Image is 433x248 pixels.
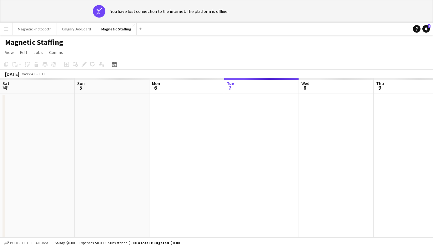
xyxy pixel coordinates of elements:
div: Salary $0.00 + Expenses $0.00 + Subsistence $0.00 = [55,240,179,245]
button: Calgary Job Board [57,23,96,35]
div: EDT [39,71,45,76]
a: Jobs [31,48,45,56]
span: Sun [77,81,85,86]
span: 8 [300,84,310,91]
span: View [5,50,14,55]
span: 5 [76,84,85,91]
span: Edit [20,50,27,55]
span: 9 [375,84,384,91]
button: Magnetic Staffing [96,23,137,35]
h1: Magnetic Staffing [5,38,63,47]
span: Week 41 [21,71,36,76]
div: [DATE] [5,71,19,77]
span: Comms [49,50,63,55]
a: 1 [422,25,430,33]
a: Edit [18,48,30,56]
span: Jobs [33,50,43,55]
span: Thu [376,81,384,86]
button: Magnetic Photobooth [13,23,57,35]
div: You have lost connection to the internet. The platform is offline. [110,8,229,14]
span: Tue [227,81,234,86]
span: Wed [301,81,310,86]
button: Budgeted [3,240,29,246]
a: Comms [47,48,66,56]
span: Mon [152,81,160,86]
span: 1 [428,24,430,28]
span: Total Budgeted $0.00 [140,240,179,245]
span: All jobs [34,240,49,245]
a: View [3,48,16,56]
span: 7 [226,84,234,91]
span: 4 [2,84,9,91]
span: Budgeted [10,241,28,245]
span: 6 [151,84,160,91]
span: Sat [3,81,9,86]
